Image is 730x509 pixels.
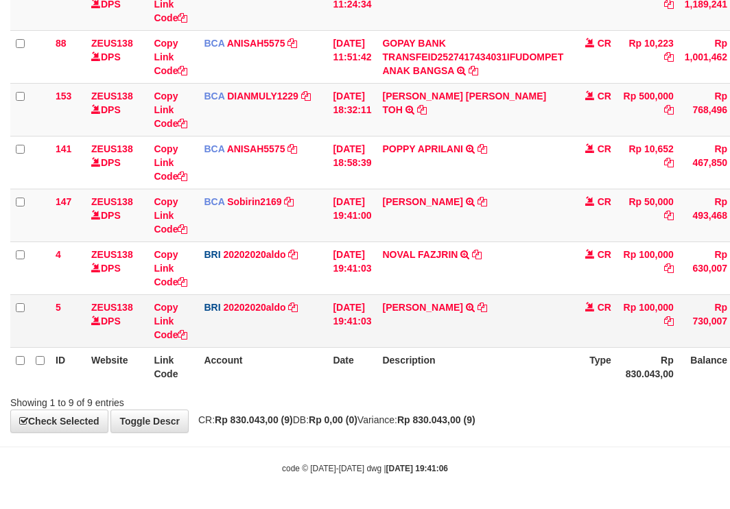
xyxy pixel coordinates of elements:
[327,189,377,241] td: [DATE] 19:41:00
[56,91,71,102] span: 153
[86,189,148,241] td: DPS
[287,143,297,154] a: Copy ANISAH5575 to clipboard
[664,51,674,62] a: Copy Rp 10,223 to clipboard
[288,249,298,260] a: Copy 20202020aldo to clipboard
[91,249,133,260] a: ZEUS138
[598,196,611,207] span: CR
[664,157,674,168] a: Copy Rp 10,652 to clipboard
[191,414,475,425] span: CR: DB: Variance:
[10,390,294,410] div: Showing 1 to 9 of 9 entries
[154,91,187,129] a: Copy Link Code
[617,83,679,136] td: Rp 500,000
[227,91,298,102] a: DIANMULY1229
[288,302,298,313] a: Copy 20202020aldo to clipboard
[227,143,285,154] a: ANISAH5575
[569,347,617,386] th: Type
[227,38,285,49] a: ANISAH5575
[86,30,148,83] td: DPS
[154,196,187,235] a: Copy Link Code
[417,104,427,115] a: Copy CARINA OCTAVIA TOH to clipboard
[598,143,611,154] span: CR
[617,189,679,241] td: Rp 50,000
[664,316,674,327] a: Copy Rp 100,000 to clipboard
[469,65,478,76] a: Copy GOPAY BANK TRANSFEID2527417434031IFUDOMPET ANAK BANGSA to clipboard
[327,294,377,347] td: [DATE] 19:41:03
[382,249,458,260] a: NOVAL FAZJRIN
[327,241,377,294] td: [DATE] 19:41:03
[215,414,293,425] strong: Rp 830.043,00 (9)
[86,241,148,294] td: DPS
[154,143,187,182] a: Copy Link Code
[664,210,674,221] a: Copy Rp 50,000 to clipboard
[284,196,294,207] a: Copy Sobirin2169 to clipboard
[617,347,679,386] th: Rp 830.043,00
[478,143,487,154] a: Copy POPPY APRILANI to clipboard
[227,196,281,207] a: Sobirin2169
[110,410,189,433] a: Toggle Descr
[617,30,679,83] td: Rp 10,223
[91,143,133,154] a: ZEUS138
[91,196,133,207] a: ZEUS138
[382,302,462,313] a: [PERSON_NAME]
[204,302,220,313] span: BRI
[56,302,61,313] span: 5
[86,294,148,347] td: DPS
[223,249,285,260] a: 20202020aldo
[598,38,611,49] span: CR
[377,347,569,386] th: Description
[148,347,198,386] th: Link Code
[204,38,224,49] span: BCA
[309,414,357,425] strong: Rp 0,00 (0)
[327,83,377,136] td: [DATE] 18:32:11
[204,91,224,102] span: BCA
[56,143,71,154] span: 141
[327,347,377,386] th: Date
[382,143,462,154] a: POPPY APRILANI
[91,38,133,49] a: ZEUS138
[91,91,133,102] a: ZEUS138
[56,196,71,207] span: 147
[397,414,475,425] strong: Rp 830.043,00 (9)
[478,302,487,313] a: Copy MUHAMMAD SOLEH to clipboard
[617,241,679,294] td: Rp 100,000
[382,91,546,115] a: [PERSON_NAME] [PERSON_NAME] TOH
[664,263,674,274] a: Copy Rp 100,000 to clipboard
[86,83,148,136] td: DPS
[287,38,297,49] a: Copy ANISAH5575 to clipboard
[382,38,563,76] a: GOPAY BANK TRANSFEID2527417434031IFUDOMPET ANAK BANGSA
[617,294,679,347] td: Rp 100,000
[617,136,679,189] td: Rp 10,652
[301,91,311,102] a: Copy DIANMULY1229 to clipboard
[198,347,327,386] th: Account
[154,302,187,340] a: Copy Link Code
[223,302,285,313] a: 20202020aldo
[472,249,482,260] a: Copy NOVAL FAZJRIN to clipboard
[56,249,61,260] span: 4
[154,249,187,287] a: Copy Link Code
[56,38,67,49] span: 88
[204,249,220,260] span: BRI
[204,196,224,207] span: BCA
[386,464,448,473] strong: [DATE] 19:41:06
[598,91,611,102] span: CR
[327,136,377,189] td: [DATE] 18:58:39
[664,104,674,115] a: Copy Rp 500,000 to clipboard
[91,302,133,313] a: ZEUS138
[204,143,224,154] span: BCA
[382,196,462,207] a: [PERSON_NAME]
[86,347,148,386] th: Website
[598,249,611,260] span: CR
[86,136,148,189] td: DPS
[598,302,611,313] span: CR
[327,30,377,83] td: [DATE] 11:51:42
[10,410,108,433] a: Check Selected
[282,464,448,473] small: code © [DATE]-[DATE] dwg |
[478,196,487,207] a: Copy ARI SUSENO to clipboard
[50,347,86,386] th: ID
[154,38,187,76] a: Copy Link Code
